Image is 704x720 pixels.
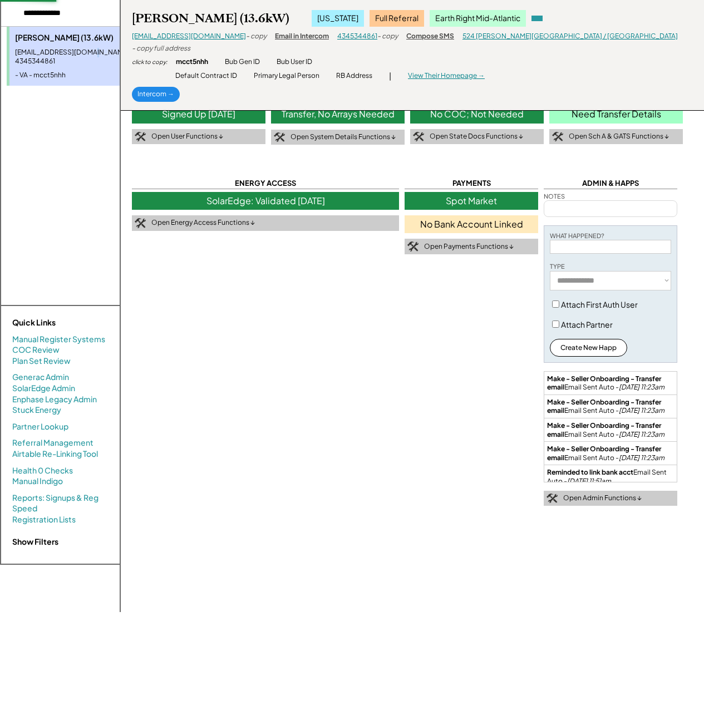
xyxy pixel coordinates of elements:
[225,57,260,67] div: Bub Gen ID
[430,10,526,27] div: Earth Right Mid-Atlantic
[12,356,71,367] a: Plan Set Review
[12,465,73,476] a: Health 0 Checks
[175,71,237,81] div: Default Contract ID
[135,218,146,228] img: tool-icon.png
[312,10,364,27] div: [US_STATE]
[462,32,678,40] a: 524 [PERSON_NAME][GEOGRAPHIC_DATA] / [GEOGRAPHIC_DATA]
[561,319,613,329] label: Attach Partner
[619,406,664,415] em: [DATE] 11:23am
[15,48,151,67] div: [EMAIL_ADDRESS][DOMAIN_NAME] - 4345344861
[132,32,246,40] a: [EMAIL_ADDRESS][DOMAIN_NAME]
[254,71,319,81] div: Primary Legal Person
[12,514,76,525] a: Registration Lists
[430,132,523,141] div: Open State Docs Functions ↓
[370,10,424,27] div: Full Referral
[550,231,604,240] div: WHAT HAPPENED?
[12,492,109,514] a: Reports: Signups & Reg Speed
[405,178,538,189] div: PAYMENTS
[408,71,485,81] div: View Their Homepage →
[549,105,683,123] div: Need Transfer Details
[132,44,190,53] div: - copy full address
[547,421,662,438] strong: Make - Seller Onboarding - Transfer email
[619,383,664,391] em: [DATE] 11:23am
[552,132,563,142] img: tool-icon.png
[291,132,396,142] div: Open System Details Functions ↓
[547,445,674,462] div: Email Sent Auto -
[406,32,454,41] div: Compose SMS
[567,477,611,485] em: [DATE] 11:51am
[12,344,60,356] a: COC Review
[132,11,289,26] div: [PERSON_NAME] (13.6kW)
[547,374,674,392] div: Email Sent Auto -
[413,132,424,142] img: tool-icon.png
[246,32,267,41] div: - copy
[12,405,61,416] a: Stuck Energy
[544,192,565,200] div: NOTES
[12,394,97,405] a: Enphase Legacy Admin
[405,215,538,233] div: No Bank Account Linked
[337,32,377,40] a: 4345344861
[275,32,329,41] div: Email in Intercom
[132,105,265,123] div: Signed Up [DATE]
[12,383,75,394] a: SolarEdge Admin
[550,339,627,357] button: Create New Happ
[547,468,633,476] strong: Reminded to link bank acct
[132,192,399,210] div: SolarEdge: Validated [DATE]
[544,178,677,189] div: ADMIN & HAPPS
[132,58,168,66] div: click to copy:
[132,178,399,189] div: ENERGY ACCESS
[132,87,180,102] div: Intercom →
[12,437,93,448] a: Referral Management
[407,241,419,251] img: tool-icon.png
[424,242,514,251] div: Open Payments Functions ↓
[336,71,372,81] div: RB Address
[547,398,674,415] div: Email Sent Auto -
[619,430,664,438] em: [DATE] 11:23am
[405,192,538,210] div: Spot Market
[12,334,105,345] a: Manual Register Systems
[271,105,405,123] div: Transfer, No Arrays Needed
[277,57,312,67] div: Bub User ID
[561,299,638,309] label: Attach First Auth User
[151,218,255,228] div: Open Energy Access Functions ↓
[389,71,391,82] div: |
[12,536,58,546] strong: Show Filters
[547,494,558,504] img: tool-icon.png
[274,132,285,142] img: tool-icon.png
[12,421,68,432] a: Partner Lookup
[135,132,146,142] img: tool-icon.png
[12,317,124,328] div: Quick Links
[377,32,398,41] div: - copy
[12,448,98,460] a: Airtable Re-Linking Tool
[15,71,151,80] div: - VA - mcct5nhh
[547,374,662,392] strong: Make - Seller Onboarding - Transfer email
[410,105,544,123] div: No COC; Not Needed
[550,262,565,270] div: TYPE
[151,132,223,141] div: Open User Functions ↓
[547,398,662,415] strong: Make - Seller Onboarding - Transfer email
[12,372,69,383] a: Generac Admin
[569,132,669,141] div: Open Sch A & GATS Functions ↓
[547,468,674,485] div: Email Sent Auto -
[563,494,642,503] div: Open Admin Functions ↓
[547,421,674,438] div: Email Sent Auto -
[547,445,662,462] strong: Make - Seller Onboarding - Transfer email
[176,57,208,67] div: mcct5nhh
[12,476,63,487] a: Manual Indigo
[15,32,151,43] div: [PERSON_NAME] (13.6kW)
[619,453,664,462] em: [DATE] 11:23am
